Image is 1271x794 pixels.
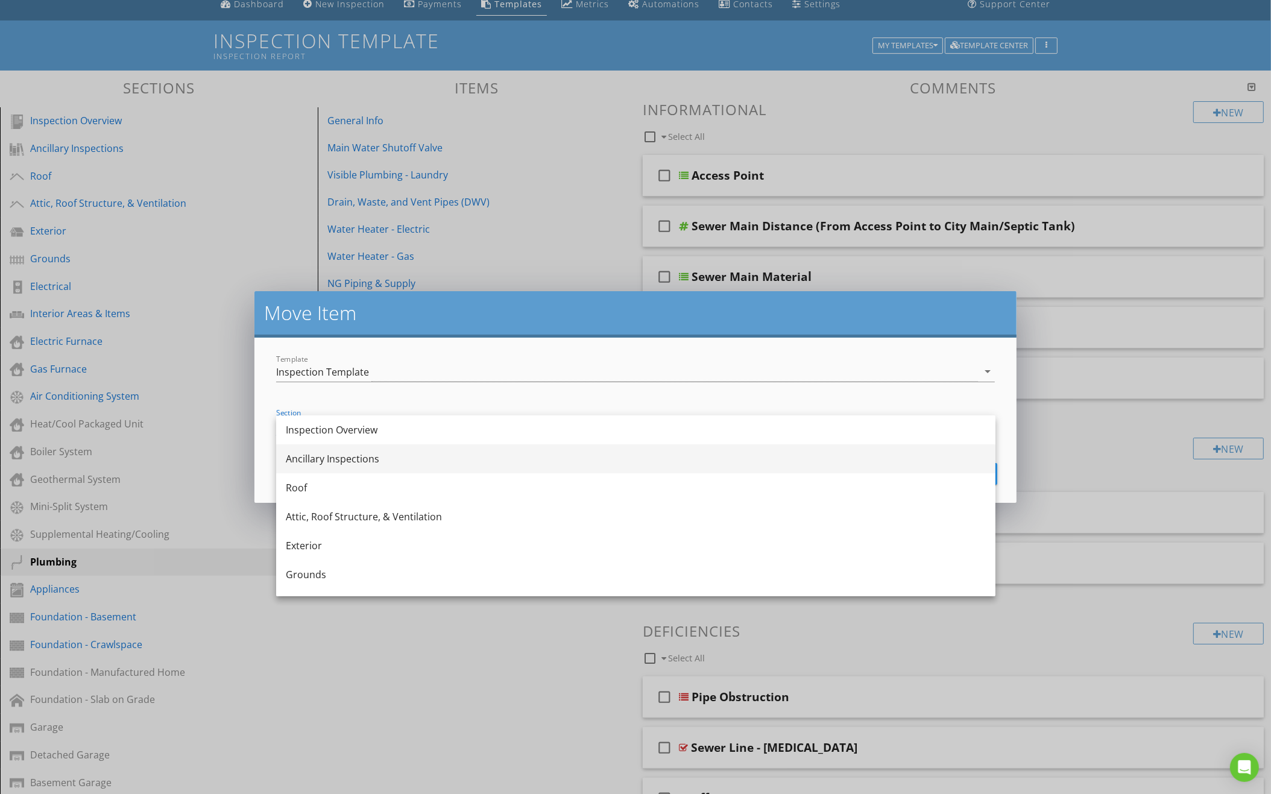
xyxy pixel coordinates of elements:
div: Ancillary Inspections [286,452,986,466]
div: Open Intercom Messenger [1230,753,1259,782]
div: Inspection Template [276,367,369,377]
div: Grounds [286,567,986,582]
i: arrow_drop_down [980,364,995,379]
h2: Move Item [264,301,1008,325]
div: Exterior [286,538,986,553]
div: Attic, Roof Structure, & Ventilation [286,509,986,524]
div: Inspection Overview [286,423,986,437]
div: Roof [286,480,986,495]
